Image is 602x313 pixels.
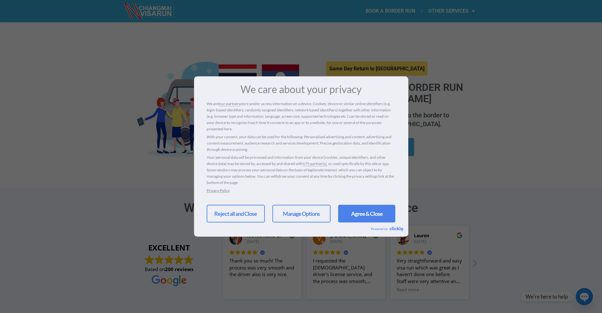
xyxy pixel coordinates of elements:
span: Powered by [371,227,390,231]
h3: We care about your privacy [207,84,396,94]
p: We and store and/or access information on a device. Cookies, device or similar online identifiers... [207,101,396,132]
a: 175 partner(s) [303,161,327,167]
a: Privacy Policy [207,188,230,193]
p: Your personal data will be processed and information from your device (cookies, unique identifier... [207,154,396,186]
a: Agree & Close [338,205,395,222]
a: Reject all and Close [207,205,265,222]
a: our partners [219,101,240,107]
p: With your consent, your data can be used for the following: Personalised advertising and content,... [207,134,396,153]
a: Manage Options [272,205,331,222]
